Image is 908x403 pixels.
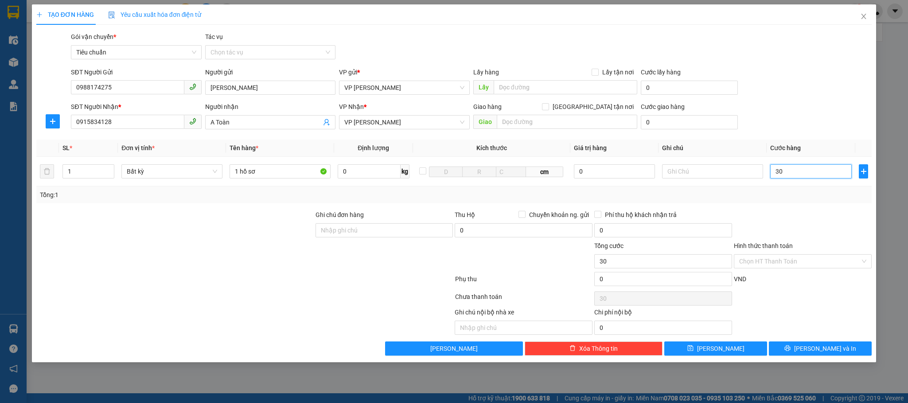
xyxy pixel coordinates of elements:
[734,242,793,249] label: Hình thức thanh toán
[40,190,351,200] div: Tổng: 1
[323,119,330,126] span: user-add
[339,67,469,77] div: VP gửi
[594,307,732,321] div: Chi phí nội bộ
[526,167,563,177] span: cm
[662,164,763,178] input: Ghi Chú
[76,46,196,59] span: Tiêu chuẩn
[473,80,494,94] span: Lấy
[601,210,680,220] span: Phí thu hộ khách nhận trả
[358,144,389,151] span: Định lượng
[687,345,694,352] span: save
[579,344,618,353] span: Xóa Thông tin
[525,341,662,356] button: deleteXóa Thông tin
[19,42,89,57] strong: 0888 827 827 - 0848 827 827
[641,103,685,110] label: Cước giao hàng
[549,102,637,112] span: [GEOGRAPHIC_DATA] tận nơi
[108,12,115,19] img: icon
[189,83,196,90] span: phone
[473,103,502,110] span: Giao hàng
[734,275,746,283] span: VND
[794,344,856,353] span: [PERSON_NAME] và In
[71,33,116,40] span: Gói vận chuyển
[430,344,478,353] span: [PERSON_NAME]
[454,274,594,290] div: Phụ thu
[9,4,83,23] strong: Công ty TNHH Phúc Xuyên
[574,144,607,151] span: Giá trị hàng
[860,13,867,20] span: close
[473,69,499,76] span: Lấy hàng
[108,11,202,18] span: Yêu cầu xuất hóa đơn điện tử
[429,167,463,177] input: D
[462,167,496,177] input: R
[454,292,594,307] div: Chưa thanh toán
[497,115,637,129] input: Dọc đường
[641,81,738,95] input: Cước lấy hàng
[316,223,453,237] input: Ghi chú đơn hàng
[455,307,592,321] div: Ghi chú nội bộ nhà xe
[71,67,201,77] div: SĐT Người Gửi
[189,118,196,125] span: phone
[121,144,155,151] span: Đơn vị tính
[784,345,791,352] span: printer
[859,168,868,175] span: plus
[769,341,872,356] button: printer[PERSON_NAME] và In
[36,12,43,18] span: plus
[36,11,94,18] span: TẠO ĐƠN HÀNG
[526,210,592,220] span: Chuyển khoản ng. gửi
[230,164,331,178] input: VD: Bàn, Ghế
[62,144,70,151] span: SL
[205,67,335,77] div: Người gửi
[641,115,738,129] input: Cước giao hàng
[494,80,637,94] input: Dọc đường
[316,211,364,218] label: Ghi chú đơn hàng
[697,344,744,353] span: [PERSON_NAME]
[46,114,60,128] button: plus
[455,321,592,335] input: Nhập ghi chú
[851,4,876,29] button: Close
[4,34,89,49] strong: 024 3236 3236 -
[344,116,464,129] span: VP Hạ Long
[401,164,409,178] span: kg
[71,102,201,112] div: SĐT Người Nhận
[659,139,767,157] th: Ghi chú
[594,242,624,249] span: Tổng cước
[4,26,89,57] span: Gửi hàng [GEOGRAPHIC_DATA]: Hotline:
[476,144,507,151] span: Kích thước
[599,67,637,77] span: Lấy tận nơi
[569,345,576,352] span: delete
[473,115,497,129] span: Giao
[859,164,868,178] button: plus
[385,341,523,356] button: [PERSON_NAME]
[664,341,767,356] button: save[PERSON_NAME]
[40,164,54,178] button: delete
[8,59,85,83] span: Gửi hàng Hạ Long: Hotline:
[230,144,258,151] span: Tên hàng
[770,144,801,151] span: Cước hàng
[574,164,655,178] input: 0
[46,118,59,125] span: plus
[455,211,475,218] span: Thu Hộ
[127,165,217,178] span: Bất kỳ
[339,103,364,110] span: VP Nhận
[205,102,335,112] div: Người nhận
[641,69,681,76] label: Cước lấy hàng
[205,33,223,40] label: Tác vụ
[344,81,464,94] span: VP Dương Đình Nghệ
[496,167,526,177] input: C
